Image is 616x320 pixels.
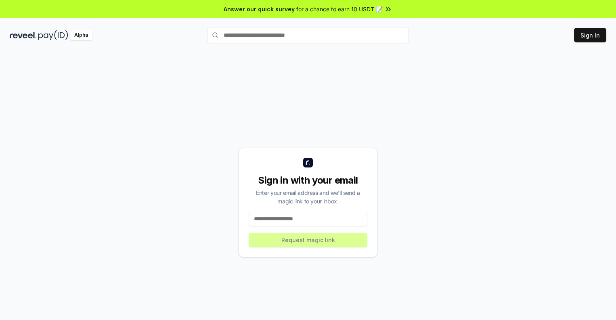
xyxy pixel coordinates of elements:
[38,30,68,40] img: pay_id
[296,5,383,13] span: for a chance to earn 10 USDT 📝
[249,188,367,205] div: Enter your email address and we’ll send a magic link to your inbox.
[303,158,313,167] img: logo_small
[224,5,295,13] span: Answer our quick survey
[249,174,367,187] div: Sign in with your email
[574,28,606,42] button: Sign In
[10,30,37,40] img: reveel_dark
[70,30,92,40] div: Alpha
